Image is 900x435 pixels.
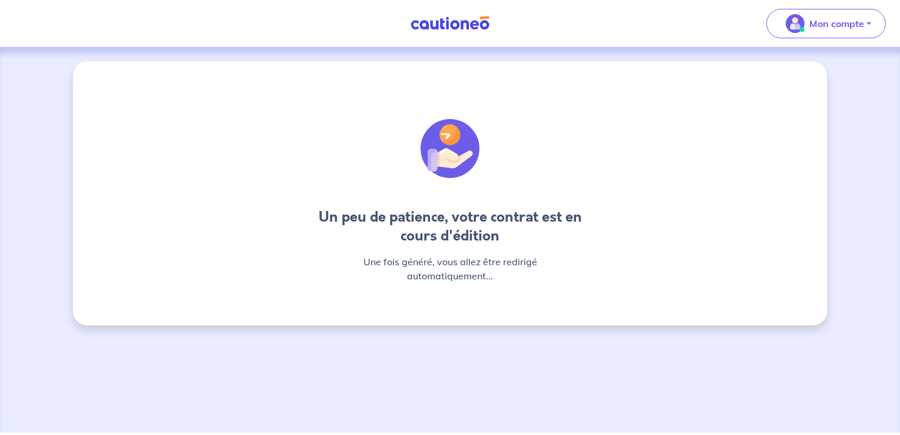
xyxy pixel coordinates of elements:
[421,119,479,178] img: illu_time_hand.svg
[766,9,886,38] button: illu_account_valid_menu.svgMon compte
[406,16,494,31] img: Cautioneo
[809,17,864,31] p: Mon compte
[786,14,805,33] img: illu_account_valid_menu.svg
[309,207,591,245] h4: Un peu de patience, votre contrat est en cours d'édition
[309,255,591,283] p: Une fois généré, vous allez être redirigé automatiquement...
